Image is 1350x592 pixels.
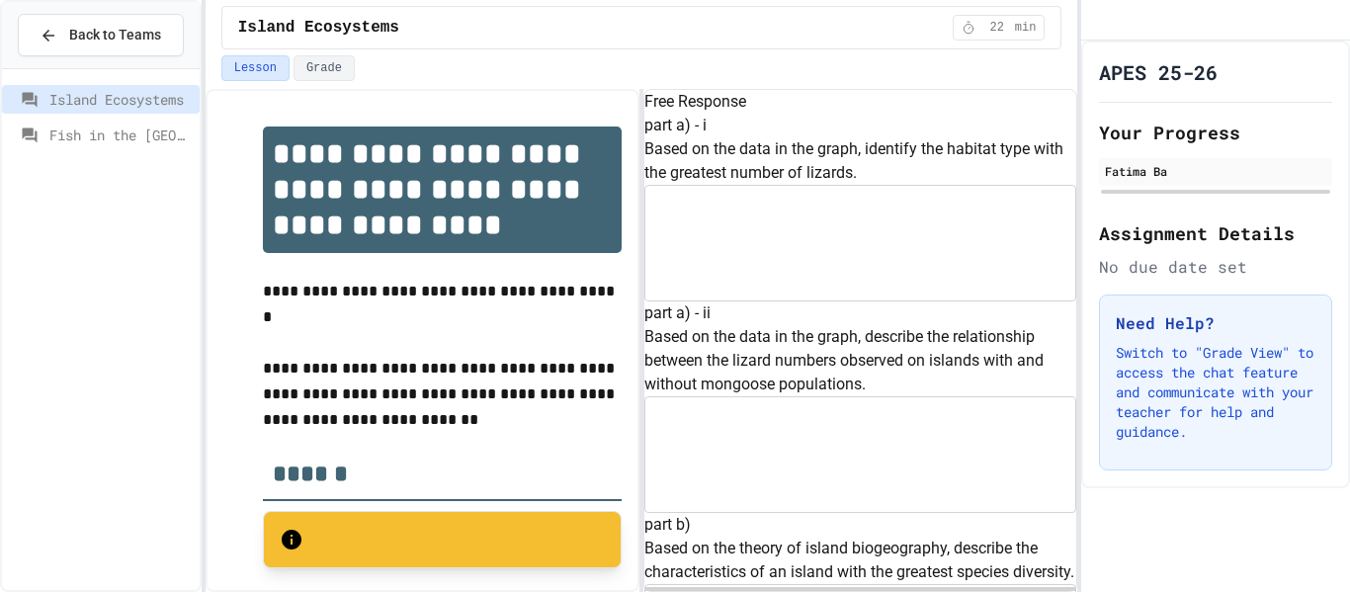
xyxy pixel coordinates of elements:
h6: part a) - ii [644,301,1076,325]
button: Lesson [221,55,290,81]
span: Back to Teams [69,25,161,45]
h3: Need Help? [1116,311,1315,335]
h1: APES 25-26 [1099,58,1218,86]
h6: part a) - i [644,114,1076,137]
p: Switch to "Grade View" to access the chat feature and communicate with your teacher for help and ... [1116,343,1315,442]
h6: Free Response [644,90,1076,114]
span: min [1015,20,1037,36]
h6: part b) [644,513,1076,537]
button: Back to Teams [18,14,184,56]
div: No due date set [1099,255,1332,279]
div: Fatima Ba [1105,162,1326,180]
span: Island Ecosystems [49,89,192,110]
button: Grade [294,55,355,81]
p: Based on the data in the graph, identify the habitat type with the greatest number of lizards. [644,137,1076,185]
p: Based on the data in the graph, describe the relationship between the lizard numbers observed on ... [644,325,1076,396]
span: 22 [981,20,1013,36]
span: Island Ecosystems [238,16,399,40]
span: Fish in the [GEOGRAPHIC_DATA] [49,125,192,145]
h2: Assignment Details [1099,219,1332,247]
p: Based on the theory of island biogeography, describe the characteristics of an island with the gr... [644,537,1076,584]
h2: Your Progress [1099,119,1332,146]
